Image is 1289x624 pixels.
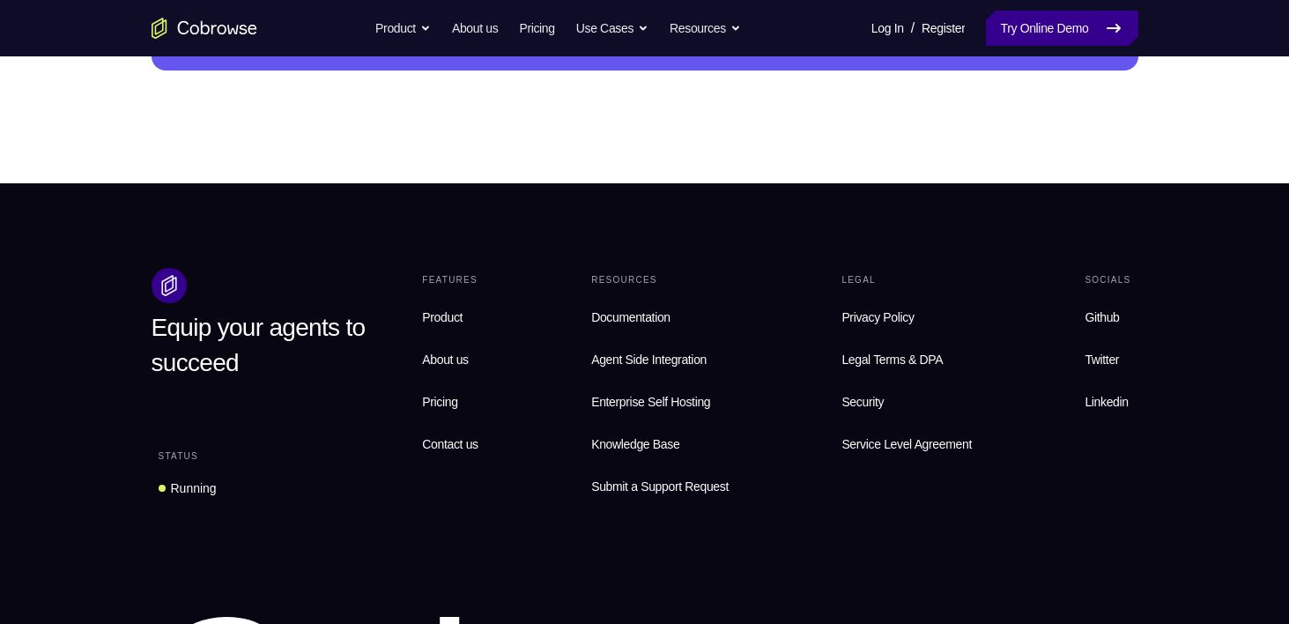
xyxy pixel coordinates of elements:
[415,342,485,377] a: About us
[834,300,979,335] a: Privacy Policy
[1078,384,1137,420] a: Linkedin
[558,110,641,142] a: Connect
[243,249,247,253] div: Last seen
[110,267,317,281] div: Email
[584,300,736,335] a: Documentation
[350,58,405,76] label: demo_id
[171,479,217,497] div: Running
[11,11,42,42] a: Connect
[911,18,915,39] span: /
[922,11,965,46] a: Register
[1085,395,1128,409] span: Linkedin
[834,268,979,293] div: Legal
[670,11,741,46] button: Resources
[841,434,972,455] span: Service Level Agreement
[11,51,42,83] a: Sessions
[620,53,648,81] button: Refresh
[54,160,663,228] div: Open device details
[452,11,498,46] a: About us
[1078,300,1137,335] a: Github
[841,310,914,324] span: Privacy Policy
[100,58,322,76] input: Filter devices...
[415,427,485,462] a: Contact us
[584,384,736,420] a: Enterprise Self Hosting
[584,427,736,462] a: Knowledge Base
[422,310,463,324] span: Product
[128,131,317,145] span: android@example.com
[591,310,670,324] span: Documentation
[345,267,436,281] span: Cobrowse.io
[250,176,336,190] time: Tue Aug 26 2025 15:04:15 GMT+0300 (Eastern European Summer Time)
[415,300,485,335] a: Product
[591,476,729,497] span: Submit a Support Request
[584,268,736,293] div: Resources
[54,228,663,296] div: Open device details
[11,92,42,123] a: Settings
[415,268,485,293] div: Features
[152,314,366,376] span: Equip your agents to succeed
[110,131,317,145] div: Email
[128,199,317,213] span: android@example.com
[110,310,189,328] div: Trial Website
[328,131,436,145] div: App
[422,353,468,367] span: About us
[447,335,493,349] span: +11 more
[422,437,478,451] span: Contact us
[152,472,224,504] a: Running
[422,395,457,409] span: Pricing
[328,267,436,281] div: App
[345,335,436,349] span: Cobrowse demo
[243,182,247,185] div: Last seen
[584,342,736,377] a: Agent Side Integration
[584,469,736,504] a: Submit a Support Request
[110,107,234,124] div: Trial Android Device
[128,267,317,281] span: android@example.com
[152,18,257,39] a: Go to the home page
[198,317,202,321] div: New devices found.
[241,108,287,123] div: Online
[841,395,884,409] span: Security
[196,312,242,326] div: Online
[591,349,729,370] span: Agent Side Integration
[110,175,234,192] div: Trial Android Device
[841,353,943,367] span: Legal Terms & DPA
[54,93,663,160] div: Open device details
[328,199,436,213] div: App
[591,437,679,451] span: Knowledge Base
[591,391,729,412] span: Enterprise Self Hosting
[1085,310,1119,324] span: Github
[375,11,431,46] button: Product
[415,384,485,420] a: Pricing
[305,531,411,566] button: 6-digit code
[986,11,1137,46] a: Try Online Demo
[345,199,436,213] span: Cobrowse.io
[519,11,554,46] a: Pricing
[1078,268,1137,293] div: Socials
[1078,342,1137,377] a: Twitter
[110,242,234,260] div: Trial Android Device
[447,199,496,213] span: +14 more
[345,131,436,145] span: Cobrowse.io
[250,244,337,258] time: Tue Aug 26 2025 14:59:09 GMT+0300 (Eastern European Summer Time)
[128,335,317,349] span: web@example.com
[834,384,979,420] a: Security
[152,444,205,469] div: Status
[328,335,436,349] div: App
[834,342,979,377] a: Legal Terms & DPA
[110,335,317,349] div: Email
[68,11,164,39] h1: Connect
[576,11,648,46] button: Use Cases
[447,267,496,281] span: +14 more
[558,314,641,345] a: Connect
[871,11,904,46] a: Log In
[110,199,317,213] div: Email
[527,58,559,76] label: Email
[243,114,247,117] div: New devices found.
[1085,353,1119,367] span: Twitter
[834,427,979,462] a: Service Level Agreement
[54,296,663,364] div: Open device details
[447,131,496,145] span: +14 more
